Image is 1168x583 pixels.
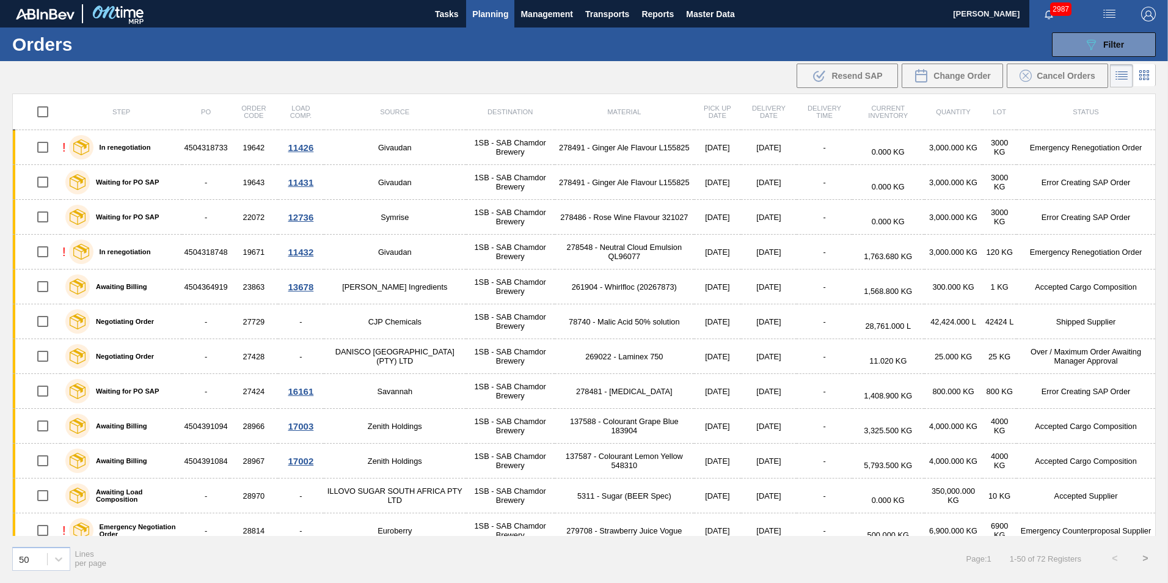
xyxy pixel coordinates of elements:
td: [DATE] [741,479,797,513]
td: 1SB - SAB Chamdor Brewery [466,165,555,200]
label: Awaiting Billing [90,283,147,290]
td: 6900 KG [982,513,1017,548]
a: Waiting for PO SAP-27424Savannah1SB - SAB Chamdor Brewery278481 - [MEDICAL_DATA][DATE][DATE]-1,40... [13,374,1156,409]
span: Pick up Date [704,105,731,119]
span: Material [607,108,641,116]
td: [DATE] [741,235,797,269]
td: 27729 [230,304,278,339]
td: Emergency Counterproposal Supplier [1017,513,1155,548]
td: 1 KG [982,269,1017,304]
td: 28814 [230,513,278,548]
label: Waiting for PO SAP [90,213,159,221]
td: 278486 - Rose Wine Flavour 321027 [555,200,695,235]
td: - [182,479,229,513]
label: Negotiating Order [90,353,154,360]
td: [DATE] [694,513,740,548]
td: 3,000.000 KG [924,130,982,165]
td: [DATE] [694,235,740,269]
td: 3000 KG [982,165,1017,200]
td: 120 KG [982,235,1017,269]
button: Notifications [1029,5,1068,23]
span: Current inventory [868,105,908,119]
td: - [182,513,229,548]
span: Delivery Date [752,105,786,119]
div: ! [62,524,66,538]
td: - [278,339,324,374]
td: - [182,304,229,339]
label: Waiting for PO SAP [90,387,159,395]
td: 4000 KG [982,409,1017,444]
label: Awaiting Billing [90,457,147,464]
div: Cancel Orders in Bulk [1007,64,1108,88]
td: Givaudan [324,165,466,200]
td: Accepted Cargo Composition [1017,444,1155,479]
td: - [797,339,852,374]
td: 269022 - Laminex 750 [555,339,695,374]
span: Transports [585,7,629,21]
td: Symrise [324,200,466,235]
span: 11.020 KG [869,356,907,365]
td: 4,000.000 KG [924,444,982,479]
div: 50 [19,554,29,564]
button: Cancel Orders [1007,64,1108,88]
button: Resend SAP [797,64,898,88]
span: Filter [1103,40,1124,50]
button: < [1100,543,1130,574]
td: 4504318733 [182,130,229,165]
td: Error Creating SAP Order [1017,374,1155,409]
td: 350,000.000 KG [924,479,982,513]
td: [DATE] [741,374,797,409]
button: Change Order [902,64,1003,88]
td: [DATE] [741,513,797,548]
td: [DATE] [694,409,740,444]
td: 4504364919 [182,269,229,304]
td: Givaudan [324,235,466,269]
td: - [278,479,324,513]
td: - [182,374,229,409]
td: [DATE] [694,479,740,513]
div: ! [62,245,66,259]
td: Emergency Renegotiation Order [1017,130,1155,165]
td: - [278,513,324,548]
td: - [797,444,852,479]
td: Accepted Cargo Composition [1017,269,1155,304]
td: [DATE] [694,269,740,304]
span: Cancel Orders [1037,71,1095,81]
td: 4504391094 [182,409,229,444]
label: Awaiting Billing [90,422,147,430]
td: - [797,200,852,235]
span: 0.000 KG [872,182,905,191]
span: 5,793.500 KG [864,461,912,470]
td: 19671 [230,235,278,269]
td: 278491 - Ginger Ale Flavour L155825 [555,130,695,165]
div: 11431 [280,177,322,188]
div: 16161 [280,386,322,397]
td: 4000 KG [982,444,1017,479]
td: 800 KG [982,374,1017,409]
td: 22072 [230,200,278,235]
td: 1SB - SAB Chamdor Brewery [466,479,555,513]
td: 23863 [230,269,278,304]
td: 3000 KG [982,130,1017,165]
td: 279708 - Strawberry Juice Vogue [555,513,695,548]
td: Zenith Holdings [324,409,466,444]
span: 0.000 KG [872,496,905,505]
td: [DATE] [741,409,797,444]
td: [PERSON_NAME] Ingredients [324,269,466,304]
td: 800.000 KG [924,374,982,409]
td: Error Creating SAP Order [1017,200,1155,235]
td: [DATE] [741,165,797,200]
td: 10 KG [982,479,1017,513]
td: 42424 L [982,304,1017,339]
div: List Vision [1110,64,1133,87]
label: Waiting for PO SAP [90,178,159,186]
td: [DATE] [694,339,740,374]
label: Emergency Negotiation Order [93,523,178,538]
img: userActions [1102,7,1117,21]
td: [DATE] [694,130,740,165]
label: Awaiting Load Composition [90,488,177,503]
td: 6,900.000 KG [924,513,982,548]
img: Logout [1141,7,1156,21]
a: Awaiting Billing450439109428966Zenith Holdings1SB - SAB Chamdor Brewery137588 - Colourant Grape B... [13,409,1156,444]
td: - [797,235,852,269]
